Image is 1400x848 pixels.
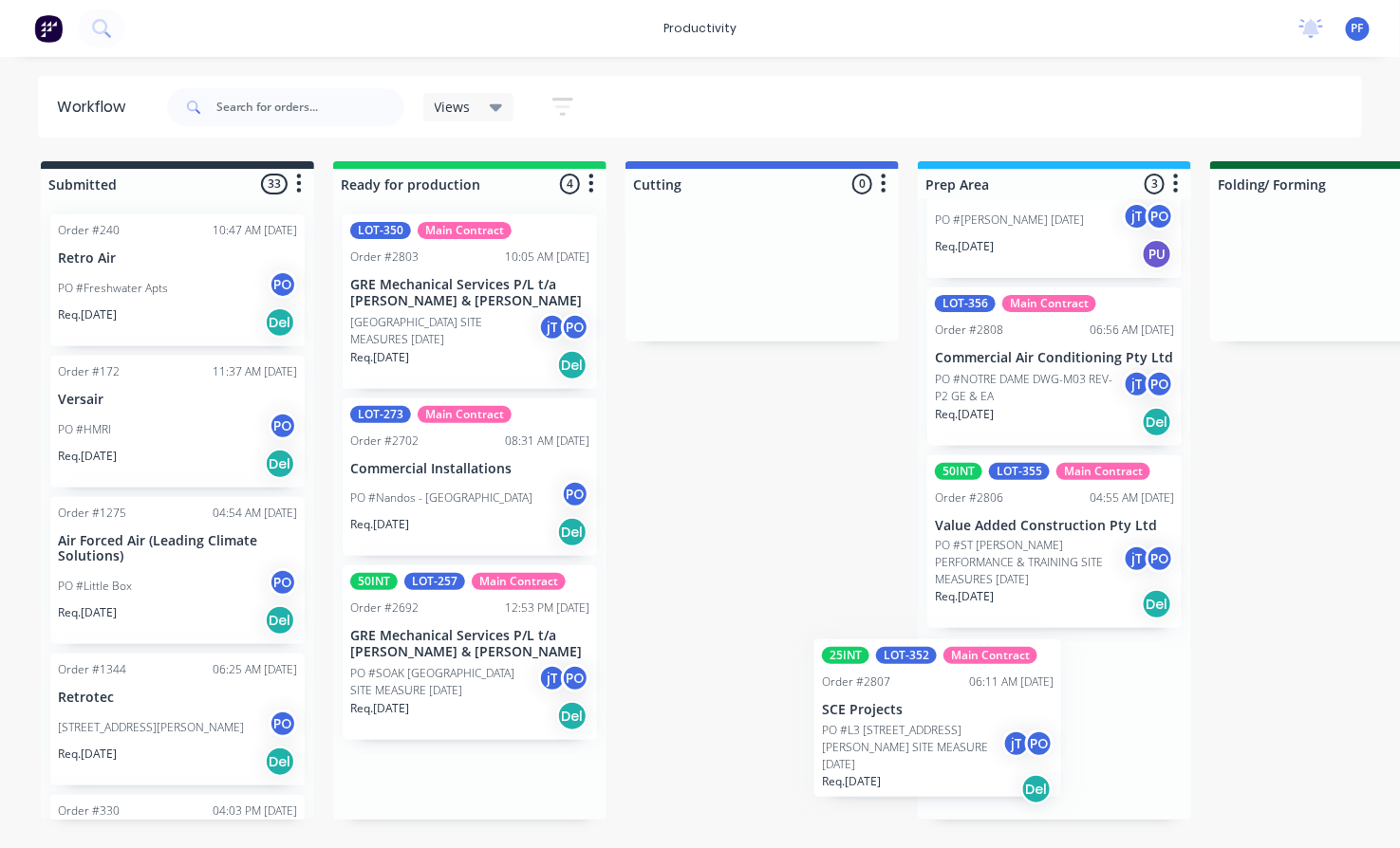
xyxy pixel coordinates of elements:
div: productivity [654,14,746,43]
span: PF [1352,20,1364,37]
div: Workflow [57,96,135,119]
input: Search for orders... [216,88,404,126]
img: Factory [34,14,63,43]
span: Views [435,97,471,117]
